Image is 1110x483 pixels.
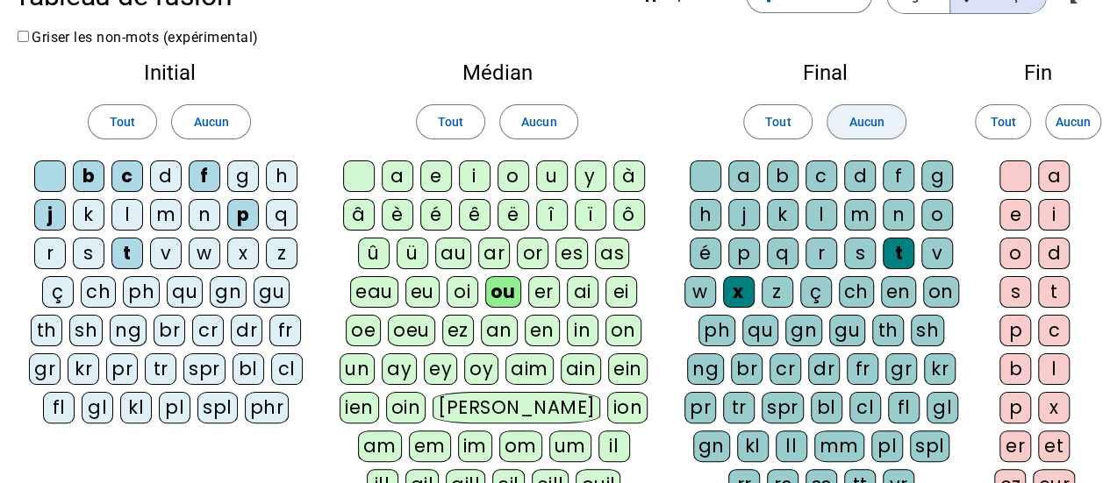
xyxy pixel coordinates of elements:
div: ou [485,276,521,308]
div: cr [192,315,224,346]
div: ng [687,353,724,385]
button: Aucun [171,104,250,139]
div: fr [847,353,878,385]
div: t [111,238,143,269]
div: r [806,238,837,269]
div: ç [800,276,832,308]
div: l [1038,353,1070,385]
div: d [844,160,876,192]
div: i [459,160,491,192]
div: [PERSON_NAME] [433,392,600,423]
div: j [34,199,66,231]
div: kr [68,353,99,385]
div: e [420,160,452,192]
div: um [549,430,591,462]
div: oeu [388,315,435,346]
div: î [536,199,568,231]
span: Aucun [849,111,884,132]
button: Tout [975,104,1031,139]
div: on [923,276,959,308]
div: ng [110,315,147,346]
div: q [767,238,798,269]
div: b [999,353,1031,385]
div: en [525,315,560,346]
div: x [227,238,259,269]
div: t [883,238,914,269]
button: Aucun [827,104,906,139]
div: spr [183,353,226,385]
div: o [999,238,1031,269]
div: tr [723,392,755,423]
div: fl [888,392,920,423]
input: Griser les non-mots (expérimental) [18,31,29,42]
div: spr [762,392,804,423]
div: k [73,199,104,231]
div: s [844,238,876,269]
span: Aucun [1056,111,1091,132]
div: l [806,199,837,231]
div: gu [254,276,290,308]
div: ô [613,199,645,231]
div: a [728,160,760,192]
div: ë [498,199,529,231]
div: er [999,430,1031,462]
div: g [227,160,259,192]
div: x [1038,392,1070,423]
button: Tout [88,104,157,139]
div: m [844,199,876,231]
div: th [872,315,904,346]
div: m [150,199,182,231]
div: r [34,238,66,269]
div: û [358,238,390,269]
div: gn [210,276,247,308]
div: h [266,160,297,192]
div: ê [459,199,491,231]
div: qu [167,276,203,308]
div: sh [69,315,103,346]
div: fl [43,392,75,423]
div: p [227,199,259,231]
h2: Final [684,62,966,83]
div: br [731,353,763,385]
span: Aucun [193,111,228,132]
div: pl [871,430,903,462]
h2: Médian [339,62,655,83]
div: f [189,160,220,192]
div: o [921,199,953,231]
span: Tout [438,111,463,132]
div: gn [785,315,822,346]
div: o [498,160,529,192]
div: tr [145,353,176,385]
span: Aucun [521,111,556,132]
div: gn [693,430,730,462]
span: Tout [765,111,791,132]
div: cl [271,353,303,385]
div: cr [770,353,801,385]
div: phr [245,392,290,423]
div: oy [464,353,498,385]
h2: Fin [994,62,1082,83]
div: è [382,199,413,231]
div: kl [737,430,769,462]
div: fr [269,315,301,346]
div: v [921,238,953,269]
div: as [595,238,629,269]
div: cl [849,392,881,423]
div: gu [829,315,865,346]
div: n [189,199,220,231]
div: eu [405,276,440,308]
div: gr [29,353,61,385]
div: c [806,160,837,192]
div: pr [684,392,716,423]
div: t [1038,276,1070,308]
div: c [1038,315,1070,346]
div: h [690,199,721,231]
div: bl [811,392,842,423]
div: g [921,160,953,192]
span: Tout [110,111,135,132]
div: b [767,160,798,192]
button: Aucun [499,104,578,139]
div: z [762,276,793,308]
div: ph [698,315,735,346]
div: w [684,276,716,308]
